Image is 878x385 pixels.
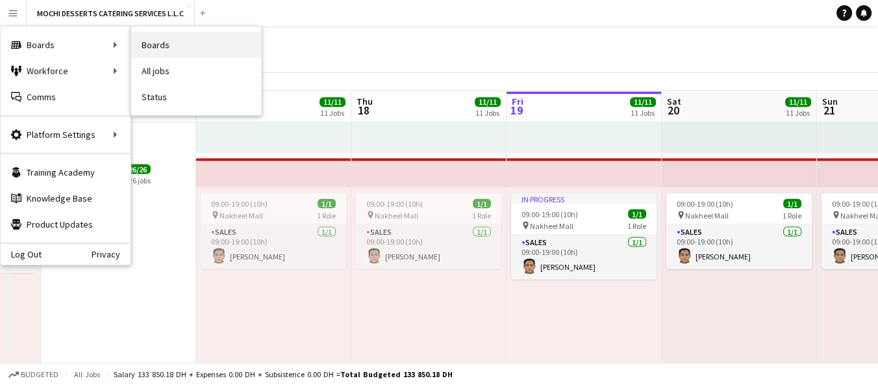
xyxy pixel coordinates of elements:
[511,235,657,279] app-card-role: Sales1/109:00-19:00 (10h)[PERSON_NAME]
[219,210,263,220] span: Nakheel Mall
[665,103,681,118] span: 20
[631,108,655,118] div: 11 Jobs
[320,108,345,118] div: 11 Jobs
[201,224,346,269] app-card-role: Sales1/109:00-19:00 (10h)[PERSON_NAME]
[783,198,801,208] span: 1/1
[318,198,336,208] span: 1/1
[1,32,131,58] div: Boards
[475,97,501,107] span: 11/11
[511,193,657,279] app-job-card: In progress09:00-19:00 (10h)1/1 Nakheel Mall1 RoleSales1/109:00-19:00 (10h)[PERSON_NAME]
[512,96,523,107] span: Fri
[473,198,491,208] span: 1/1
[1,58,131,84] div: Workforce
[6,367,60,382] button: Budgeted
[131,58,261,84] a: All jobs
[92,249,131,259] a: Privacy
[27,1,195,26] button: MOCHI DESSERTS CATERING SERVICES L.L.C
[320,97,345,107] span: 11/11
[366,198,423,208] span: 09:00-19:00 (10h)
[667,96,681,107] span: Sat
[317,210,336,220] span: 1 Role
[129,174,151,185] div: 26 jobs
[114,369,453,379] div: Salary 133 850.18 DH + Expenses 0.00 DH + Subsistence 0.00 DH =
[201,193,346,269] app-job-card: 09:00-19:00 (10h)1/1 Nakheel Mall1 RoleSales1/109:00-19:00 (10h)[PERSON_NAME]
[355,103,373,118] span: 18
[375,210,418,220] span: Nakheel Mall
[786,108,810,118] div: 11 Jobs
[822,96,838,107] span: Sun
[685,210,729,220] span: Nakheel Mall
[677,198,733,208] span: 09:00-19:00 (10h)
[71,369,103,379] span: All jobs
[356,193,501,269] app-job-card: 09:00-19:00 (10h)1/1 Nakheel Mall1 RoleSales1/109:00-19:00 (10h)[PERSON_NAME]
[511,193,657,204] div: In progress
[820,103,838,118] span: 21
[785,97,811,107] span: 11/11
[356,224,501,269] app-card-role: Sales1/109:00-19:00 (10h)[PERSON_NAME]
[666,224,812,269] app-card-role: Sales1/109:00-19:00 (10h)[PERSON_NAME]
[1,211,131,237] a: Product Updates
[521,209,578,219] span: 09:00-19:00 (10h)
[340,369,453,379] span: Total Budgeted 133 850.18 DH
[1,249,42,259] a: Log Out
[211,198,268,208] span: 09:00-19:00 (10h)
[131,32,261,58] a: Boards
[357,96,373,107] span: Thu
[530,220,573,230] span: Nakheel Mall
[21,370,58,379] span: Budgeted
[125,164,151,174] span: 26/26
[131,84,261,110] a: Status
[1,185,131,211] a: Knowledge Base
[630,97,656,107] span: 11/11
[1,159,131,185] a: Training Academy
[1,122,131,148] div: Platform Settings
[783,210,801,220] span: 1 Role
[628,209,646,219] span: 1/1
[666,193,812,269] app-job-card: 09:00-19:00 (10h)1/1 Nakheel Mall1 RoleSales1/109:00-19:00 (10h)[PERSON_NAME]
[627,220,646,230] span: 1 Role
[475,108,500,118] div: 11 Jobs
[1,84,131,110] a: Comms
[472,210,491,220] span: 1 Role
[510,103,523,118] span: 19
